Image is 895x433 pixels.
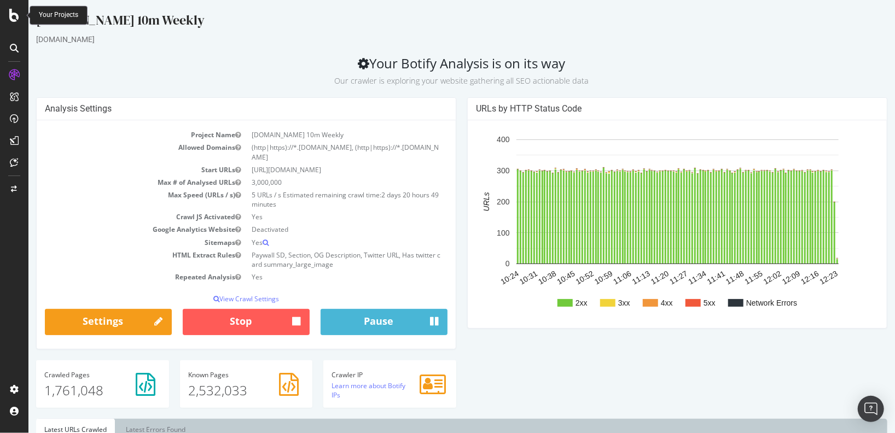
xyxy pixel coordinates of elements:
[218,128,419,141] td: [DOMAIN_NAME] 10m Weekly
[160,371,276,378] h4: Pages Known
[16,103,419,114] h4: Analysis Settings
[218,176,419,189] td: 3,000,000
[602,269,624,286] text: 11:13
[468,136,481,144] text: 400
[16,210,218,223] td: Crawl JS Activated
[16,381,132,400] p: 1,761,048
[16,176,218,189] td: Max # of Analysed URLs
[790,269,811,286] text: 12:23
[659,269,680,286] text: 11:34
[508,269,530,286] text: 10:38
[583,269,605,286] text: 11:06
[447,128,850,320] svg: A chart.
[734,269,755,286] text: 12:02
[303,381,377,400] a: Learn more about Botify IPs
[546,269,567,286] text: 10:52
[468,229,481,237] text: 100
[218,236,419,249] td: Yes
[621,269,642,286] text: 11:20
[16,163,218,176] td: Start URLs
[640,269,661,286] text: 11:27
[468,166,481,175] text: 300
[218,271,419,283] td: Yes
[16,309,143,335] a: Settings
[223,190,410,209] span: 2 days 20 hours 49 minutes
[632,299,644,307] text: 4xx
[677,269,699,286] text: 11:41
[675,299,687,307] text: 5xx
[16,223,218,236] td: Google Analytics Website
[565,269,586,286] text: 10:59
[218,210,419,223] td: Yes
[16,294,419,303] p: View Crawl Settings
[16,271,218,283] td: Repeated Analysis
[471,269,492,286] text: 10:24
[714,269,736,286] text: 11:55
[16,189,218,210] td: Max Speed (URLs / s)
[16,128,218,141] td: Project Name
[771,269,792,286] text: 12:16
[547,299,559,307] text: 2xx
[16,249,218,271] td: HTML Extract Rules
[590,299,602,307] text: 3xx
[8,11,859,34] div: [DOMAIN_NAME] 10m Weekly
[16,141,218,163] td: Allowed Domains
[468,197,481,206] text: 200
[218,141,419,163] td: (http|https)://*.[DOMAIN_NAME], (http|https)://*.[DOMAIN_NAME]
[160,381,276,400] p: 2,532,033
[696,269,717,286] text: 11:48
[16,371,132,378] h4: Pages Crawled
[477,260,481,268] text: 0
[154,309,281,335] button: Stop
[16,236,218,249] td: Sitemaps
[718,299,769,307] text: Network Errors
[218,249,419,271] td: Paywall SD, Section, OG Description, Twitter URL, Has twitter card summary_large_image
[218,163,419,176] td: [URL][DOMAIN_NAME]
[490,269,511,286] text: 10:31
[858,396,884,422] div: Open Intercom Messenger
[218,189,419,210] td: 5 URLs / s Estimated remaining crawl time:
[752,269,774,286] text: 12:09
[8,34,859,45] div: [DOMAIN_NAME]
[447,103,850,114] h4: URLs by HTTP Status Code
[303,371,420,378] h4: Crawler IP
[306,75,561,86] small: Our crawler is exploring your website gathering all SEO actionable data
[527,269,548,286] text: 10:45
[454,192,462,212] text: URLs
[292,309,419,335] button: Pause
[39,10,78,20] div: Your Projects
[218,223,419,236] td: Deactivated
[8,56,859,86] h2: Your Botify Analysis is on its way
